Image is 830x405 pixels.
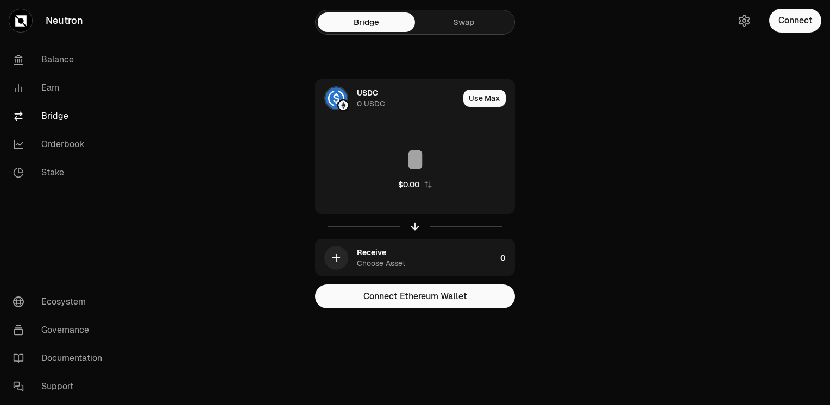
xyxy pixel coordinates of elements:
[315,284,515,308] button: Connect Ethereum Wallet
[500,239,514,276] div: 0
[4,288,117,316] a: Ecosystem
[463,90,506,107] button: Use Max
[4,102,117,130] a: Bridge
[325,87,347,109] img: USDC Logo
[316,80,459,117] div: USDC LogoEthereum LogoUSDC0 USDC
[4,74,117,102] a: Earn
[316,239,496,276] div: ReceiveChoose Asset
[398,179,419,190] div: $0.00
[357,87,378,98] div: USDC
[316,239,514,276] button: ReceiveChoose Asset0
[338,100,348,110] img: Ethereum Logo
[4,130,117,159] a: Orderbook
[357,247,386,258] div: Receive
[4,159,117,187] a: Stake
[4,46,117,74] a: Balance
[398,179,432,190] button: $0.00
[4,316,117,344] a: Governance
[4,344,117,372] a: Documentation
[357,258,405,269] div: Choose Asset
[357,98,385,109] div: 0 USDC
[769,9,821,33] button: Connect
[415,12,512,32] a: Swap
[4,372,117,401] a: Support
[318,12,415,32] a: Bridge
